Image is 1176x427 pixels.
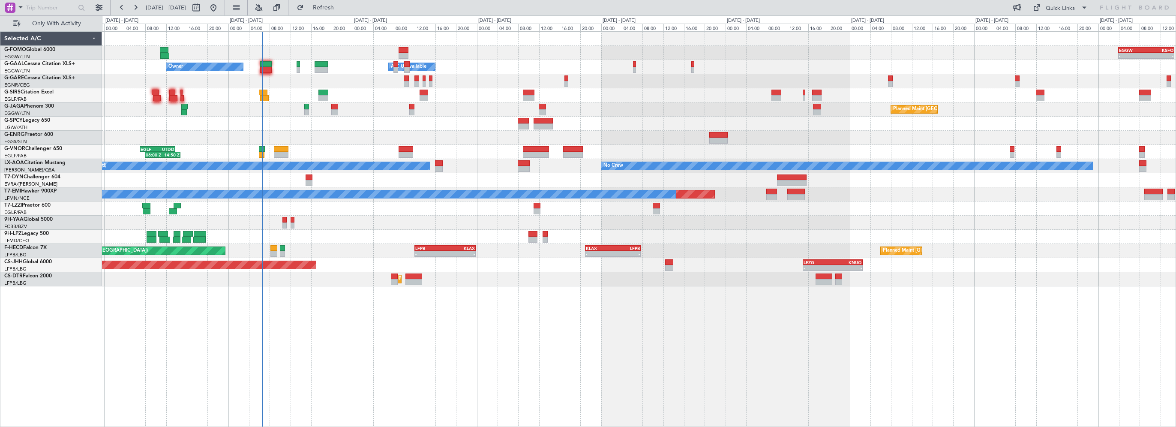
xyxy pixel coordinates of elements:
[613,246,640,251] div: LFPB
[4,104,24,109] span: G-JAGA
[168,60,183,73] div: Owner
[373,24,394,31] div: 04:00
[478,17,511,24] div: [DATE] - [DATE]
[4,217,24,222] span: 9H-YAA
[4,90,54,95] a: G-SIRSCitation Excel
[477,24,498,31] div: 00:00
[141,147,158,152] div: EGLF
[4,47,55,52] a: G-FOMOGlobal 6000
[207,24,228,31] div: 20:00
[4,61,75,66] a: G-GAALCessna Citation XLS+
[518,24,539,31] div: 08:00
[445,251,475,256] div: -
[1119,48,1146,53] div: EGGW
[415,251,445,256] div: -
[804,260,833,265] div: LEZG
[4,146,25,151] span: G-VNOR
[603,159,623,172] div: No Crew
[833,265,862,271] div: -
[4,245,23,250] span: F-HECD
[353,24,373,31] div: 00:00
[445,246,475,251] div: KLAX
[850,24,870,31] div: 00:00
[829,24,849,31] div: 20:00
[788,24,808,31] div: 12:00
[586,251,613,256] div: -
[228,24,249,31] div: 00:00
[1029,1,1092,15] button: Quick Links
[974,24,995,31] div: 00:00
[995,24,1015,31] div: 04:00
[187,24,207,31] div: 16:00
[4,280,27,286] a: LFPB/LBG
[498,24,518,31] div: 04:00
[291,24,311,31] div: 12:00
[1077,24,1098,31] div: 20:00
[4,104,54,109] a: G-JAGAPhenom 300
[4,167,55,173] a: [PERSON_NAME]/QSA
[4,209,27,216] a: EGLF/FAB
[539,24,560,31] div: 12:00
[158,147,175,152] div: UTDD
[293,1,344,15] button: Refresh
[4,259,23,265] span: CS-JHH
[4,54,30,60] a: EGGW/LTN
[560,24,580,31] div: 16:00
[4,132,24,137] span: G-ENRG
[354,17,387,24] div: [DATE] - [DATE]
[808,24,829,31] div: 16:00
[4,245,47,250] a: F-HECDFalcon 7X
[4,160,24,165] span: LX-AOA
[4,110,30,117] a: EGGW/LTN
[4,61,24,66] span: G-GAAL
[26,1,75,14] input: Trip Number
[22,21,90,27] span: Only With Activity
[394,24,414,31] div: 08:00
[851,17,884,24] div: [DATE] - [DATE]
[726,24,746,31] div: 00:00
[435,24,456,31] div: 16:00
[4,68,30,74] a: EGGW/LTN
[332,24,352,31] div: 20:00
[4,274,52,279] a: CS-DTRFalcon 2000
[4,118,23,123] span: G-SPCY
[4,231,21,236] span: 9H-LPZ
[1036,24,1057,31] div: 12:00
[4,75,24,81] span: G-GARE
[622,24,642,31] div: 04:00
[145,24,166,31] div: 08:00
[804,265,833,271] div: -
[1098,24,1119,31] div: 00:00
[4,146,62,151] a: G-VNORChallenger 650
[270,24,290,31] div: 08:00
[767,24,787,31] div: 08:00
[4,223,27,230] a: FCBB/BZV
[1140,24,1160,31] div: 08:00
[4,189,57,194] a: T7-EMIHawker 900XP
[705,24,725,31] div: 20:00
[4,75,75,81] a: G-GARECessna Citation XLS+
[146,4,186,12] span: [DATE] - [DATE]
[399,273,442,286] div: Planned Maint Sofia
[893,103,1028,116] div: Planned Maint [GEOGRAPHIC_DATA] ([GEOGRAPHIC_DATA])
[146,152,163,157] div: 08:00 Z
[125,24,145,31] div: 04:00
[4,82,30,88] a: EGNR/CEG
[4,138,27,145] a: EGSS/STN
[613,251,640,256] div: -
[4,238,29,244] a: LFMD/CEQ
[1046,4,1075,13] div: Quick Links
[166,24,187,31] div: 12:00
[933,24,953,31] div: 16:00
[727,17,760,24] div: [DATE] - [DATE]
[4,174,60,180] a: T7-DYNChallenger 604
[4,118,50,123] a: G-SPCYLegacy 650
[4,96,27,102] a: EGLF/FAB
[4,90,21,95] span: G-SIRS
[4,189,21,194] span: T7-EMI
[391,60,426,73] div: A/C Unavailable
[415,24,435,31] div: 12:00
[105,17,138,24] div: [DATE] - [DATE]
[4,274,23,279] span: CS-DTR
[746,24,767,31] div: 04:00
